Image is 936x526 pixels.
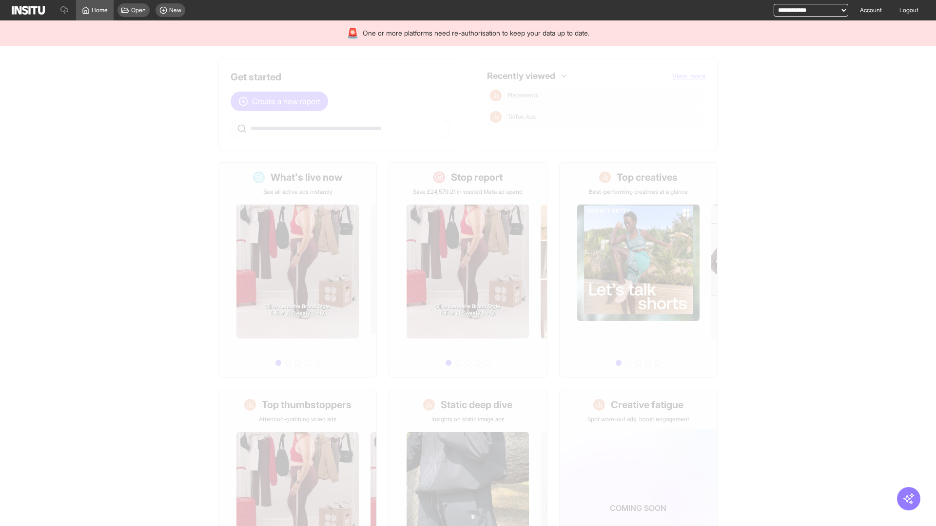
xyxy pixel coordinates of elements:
span: Home [92,6,108,14]
span: Open [131,6,146,14]
span: One or more platforms need re-authorisation to keep your data up to date. [363,28,589,38]
span: New [169,6,181,14]
img: Logo [12,6,45,15]
div: 🚨 [347,26,359,40]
